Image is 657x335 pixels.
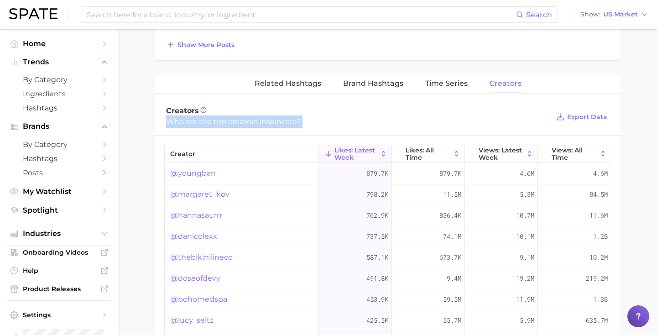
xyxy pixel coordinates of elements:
span: 425.5k [366,315,388,326]
span: Export Data [567,113,607,121]
span: Spotlight [23,206,96,215]
span: Creators [490,79,521,88]
span: 11.6m [589,210,608,221]
span: Related Hashtags [255,79,321,88]
button: Show more posts [164,38,237,51]
button: Views: All Time [538,145,611,163]
span: 74.1m [443,231,461,242]
a: Home [7,37,111,51]
span: 836.4k [439,210,461,221]
a: @lucy_seitz [170,315,214,326]
a: Onboarding Videos [7,246,111,259]
span: 9.4m [447,273,461,284]
span: 879.7k [439,168,461,179]
span: 762.9k [366,210,388,221]
span: 737.5k [366,231,388,242]
span: 219.2m [586,273,608,284]
span: 1.2b [593,231,608,242]
span: creator [170,150,195,157]
span: Likes: All Time [406,147,451,161]
span: 587.1k [366,252,388,263]
span: Product Releases [23,285,96,293]
a: Product Releases [7,282,111,296]
span: 10.7m [516,210,534,221]
span: by Category [23,75,96,84]
a: by Category [7,73,111,87]
span: Home [23,39,96,48]
span: 453.9k [366,294,388,305]
button: Export Data [554,110,610,123]
img: SPATE [9,8,57,19]
span: Settings [23,311,96,319]
span: Views: All Time [552,147,597,161]
button: Trends [7,55,111,69]
span: 635.7m [586,315,608,326]
span: 11.5m [443,189,461,200]
a: @hannasaurrr [170,210,222,221]
span: Show more posts [177,41,235,49]
button: Brands [7,120,111,133]
span: Views: Latest Week [479,147,524,161]
span: Posts [23,168,96,177]
span: 1.3b [593,294,608,305]
span: Onboarding Videos [23,248,96,256]
span: 4.6m [593,168,608,179]
a: Posts [7,166,111,180]
a: @doseofdevy [170,273,220,284]
button: Likes: All Time [392,145,465,163]
span: 55.7m [443,315,461,326]
a: @margaret_kov [170,189,229,200]
span: 5.9m [520,315,534,326]
span: Brands [23,122,96,131]
a: by Category [7,137,111,152]
span: skincare [266,117,297,126]
span: Ingredients [23,89,96,98]
a: Settings [7,308,111,322]
button: ShowUS Market [578,9,650,21]
span: Hashtags [23,104,96,112]
span: Trends [23,58,96,66]
a: Ingredients [7,87,111,101]
a: My Watchlist [7,184,111,199]
span: Show [580,12,600,17]
span: Time Series [425,79,468,88]
span: Likes: Latest Week [334,147,378,161]
a: Spotlight [7,203,111,217]
div: Who are the top creators in ? [166,115,549,128]
span: 798.2k [366,189,388,200]
a: @thebikinilineco [170,252,233,263]
span: 5.3m [520,189,534,200]
a: @bohomedspa [170,294,227,305]
span: US Market [603,12,638,17]
span: 19.2m [516,273,534,284]
button: Industries [7,227,111,241]
a: @youngban_ [170,168,219,179]
input: Search here for a brand, industry, or ingredient [86,7,516,22]
span: 879.7k [366,168,388,179]
span: Help [23,267,96,275]
span: Creators [166,106,199,115]
span: Industries [23,230,96,238]
button: Views: Latest Week [465,145,538,163]
span: Brand Hashtags [343,79,403,88]
span: 10.2m [589,252,608,263]
span: 84.5m [589,189,608,200]
a: Hashtags [7,152,111,166]
span: 10.1m [516,231,534,242]
span: 9.1m [520,252,534,263]
a: @danicolexx [170,231,217,242]
a: Help [7,264,111,277]
span: 59.5m [443,294,461,305]
span: 11.9m [516,294,534,305]
span: by Category [23,140,96,149]
button: Likes: Latest Week [319,145,392,163]
span: Hashtags [23,154,96,163]
span: My Watchlist [23,187,96,196]
span: 491.8k [366,273,388,284]
span: 4.6m [520,168,534,179]
span: 673.7k [439,252,461,263]
span: Search [526,10,552,19]
a: Hashtags [7,101,111,115]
